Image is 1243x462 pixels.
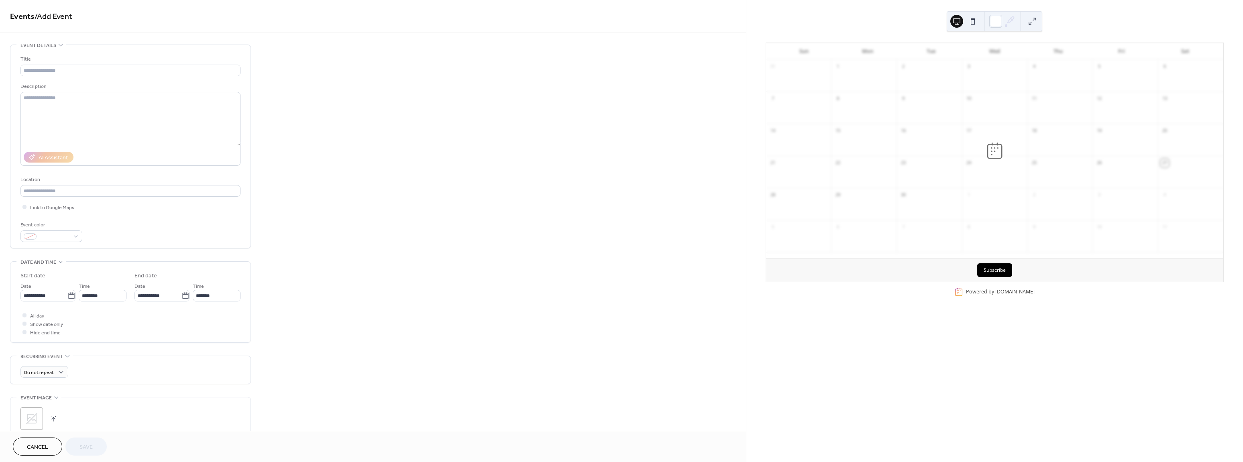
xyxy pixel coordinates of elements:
[30,312,44,320] span: All day
[20,282,31,291] span: Date
[20,221,81,229] div: Event color
[1030,126,1039,135] div: 18
[1160,191,1169,199] div: 4
[24,368,54,377] span: Do not repeat
[193,282,204,291] span: Time
[134,282,145,291] span: Date
[768,191,777,199] div: 28
[30,320,63,329] span: Show date only
[1160,62,1169,71] div: 6
[964,62,973,71] div: 3
[964,191,973,199] div: 1
[963,43,1026,59] div: Wed
[10,9,35,24] a: Events
[20,352,63,361] span: Recurring event
[1160,223,1169,232] div: 11
[20,407,43,430] div: ;
[1153,43,1217,59] div: Sat
[1095,159,1104,167] div: 26
[966,288,1035,295] div: Powered by
[1095,94,1104,103] div: 12
[27,443,48,452] span: Cancel
[13,438,62,456] button: Cancel
[20,272,45,280] div: Start date
[1026,43,1090,59] div: Thu
[833,191,842,199] div: 29
[1030,191,1039,199] div: 2
[20,82,239,91] div: Description
[1095,223,1104,232] div: 10
[899,62,908,71] div: 2
[964,223,973,232] div: 8
[134,272,157,280] div: End date
[35,9,72,24] span: / Add Event
[899,223,908,232] div: 7
[20,394,52,402] span: Event image
[1090,43,1153,59] div: Fri
[1095,126,1104,135] div: 19
[1030,223,1039,232] div: 9
[833,159,842,167] div: 22
[1160,126,1169,135] div: 20
[20,55,239,63] div: Title
[899,43,963,59] div: Tue
[1030,94,1039,103] div: 11
[964,159,973,167] div: 24
[1030,62,1039,71] div: 4
[20,258,56,267] span: Date and time
[1095,191,1104,199] div: 3
[768,223,777,232] div: 5
[20,41,56,50] span: Event details
[977,263,1012,277] button: Subscribe
[964,126,973,135] div: 17
[833,126,842,135] div: 15
[1095,62,1104,71] div: 5
[833,94,842,103] div: 8
[768,126,777,135] div: 14
[30,329,61,337] span: Hide end time
[768,62,777,71] div: 31
[995,288,1035,295] a: [DOMAIN_NAME]
[833,223,842,232] div: 6
[768,94,777,103] div: 7
[836,43,899,59] div: Mon
[30,204,74,212] span: Link to Google Maps
[1030,159,1039,167] div: 25
[79,282,90,291] span: Time
[964,94,973,103] div: 10
[1160,159,1169,167] div: 27
[833,62,842,71] div: 1
[899,159,908,167] div: 23
[899,94,908,103] div: 9
[899,126,908,135] div: 16
[899,191,908,199] div: 30
[772,43,836,59] div: Sun
[20,175,239,184] div: Location
[768,159,777,167] div: 21
[1160,94,1169,103] div: 13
